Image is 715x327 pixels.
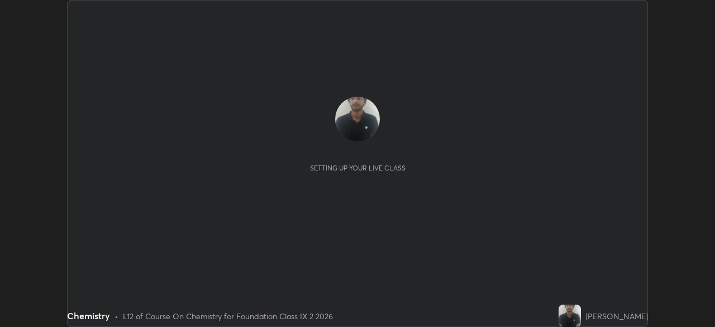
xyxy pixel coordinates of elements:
div: [PERSON_NAME] [585,310,648,322]
div: • [115,310,118,322]
img: 41a57a3acb6442c888cc755e75f1e888.jpg [559,305,581,327]
img: 41a57a3acb6442c888cc755e75f1e888.jpg [335,97,380,141]
div: L12 of Course On Chemistry for Foundation Class IX 2 2026 [123,310,333,322]
div: Chemistry [67,309,110,323]
div: Setting up your live class [310,164,406,172]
